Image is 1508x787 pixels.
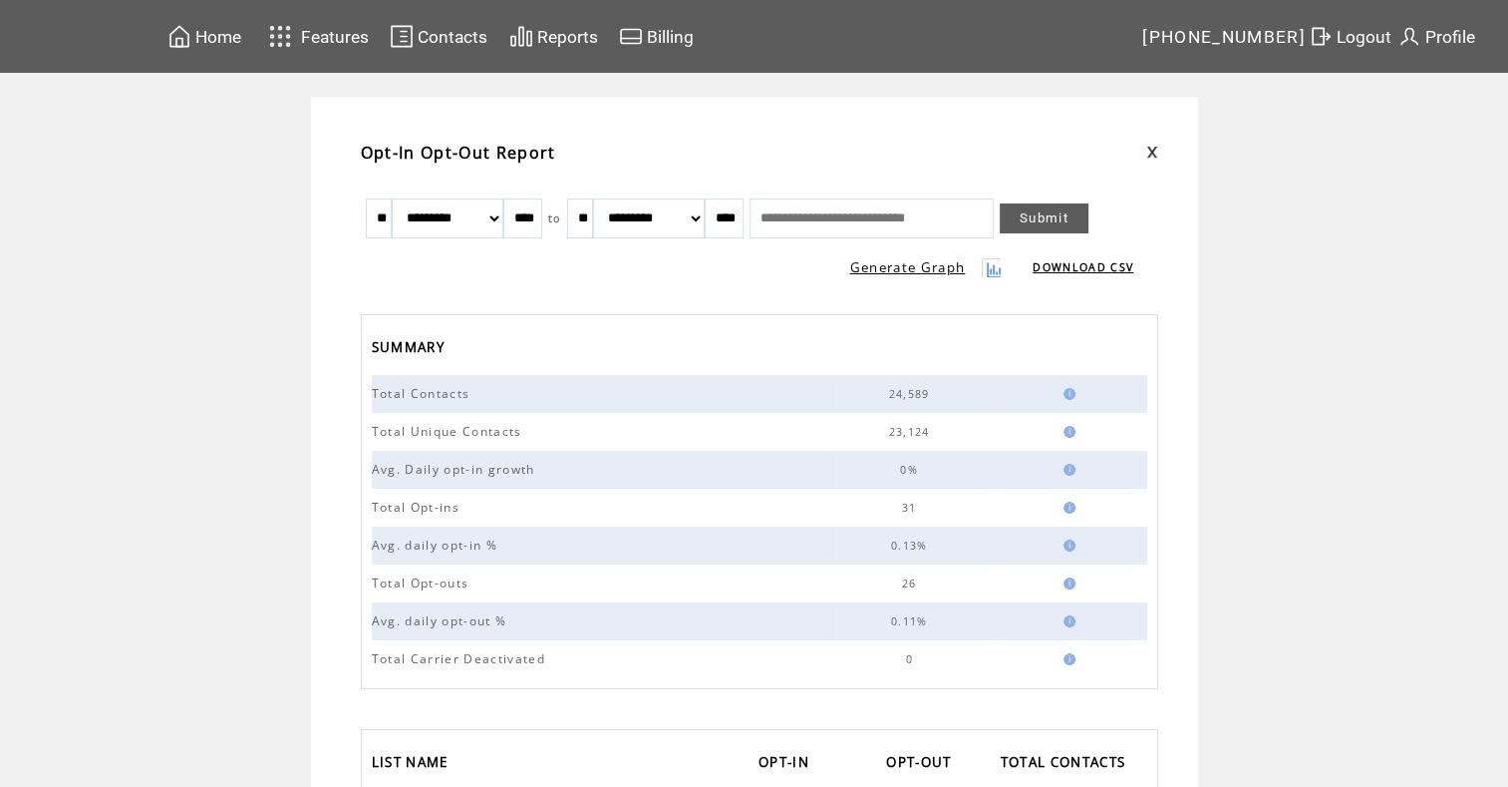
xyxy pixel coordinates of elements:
[1057,426,1075,438] img: help.gif
[195,27,241,47] span: Home
[1001,748,1131,781] span: TOTAL CONTACTS
[1057,388,1075,400] img: help.gif
[850,258,966,276] a: Generate Graph
[372,612,512,629] span: Avg. daily opt-out %
[372,748,453,781] span: LIST NAME
[1057,540,1075,552] img: help.gif
[372,385,475,402] span: Total Contacts
[418,27,487,47] span: Contacts
[263,20,298,53] img: features.svg
[372,499,464,516] span: Total Opt-ins
[1057,578,1075,590] img: help.gif
[886,748,956,781] span: OPT-OUT
[167,24,191,49] img: home.svg
[537,27,598,47] span: Reports
[260,17,373,56] a: Features
[509,24,533,49] img: chart.svg
[902,501,922,515] span: 31
[1309,24,1333,49] img: exit.svg
[758,748,814,781] span: OPT-IN
[1394,21,1478,52] a: Profile
[616,21,697,52] a: Billing
[900,463,923,477] span: 0%
[891,539,933,553] span: 0.13%
[889,425,935,439] span: 23,124
[886,748,961,781] a: OPT-OUT
[889,387,935,401] span: 24,589
[1057,615,1075,627] img: help.gif
[372,423,527,440] span: Total Unique Contacts
[372,537,502,554] span: Avg. daily opt-in %
[361,142,556,164] span: Opt-In Opt-Out Report
[619,24,643,49] img: creidtcard.svg
[1397,24,1421,49] img: profile.svg
[372,333,450,366] span: SUMMARY
[647,27,694,47] span: Billing
[548,211,561,225] span: to
[506,21,601,52] a: Reports
[758,748,819,781] a: OPT-IN
[1306,21,1394,52] a: Logout
[1057,464,1075,476] img: help.gif
[905,652,917,666] span: 0
[1337,27,1391,47] span: Logout
[387,21,490,52] a: Contacts
[372,575,474,591] span: Total Opt-outs
[301,27,369,47] span: Features
[372,748,458,781] a: LIST NAME
[1425,27,1475,47] span: Profile
[1033,260,1133,274] a: DOWNLOAD CSV
[902,577,922,590] span: 26
[1000,203,1088,233] a: Submit
[1001,748,1136,781] a: TOTAL CONTACTS
[372,650,550,667] span: Total Carrier Deactivated
[891,614,933,628] span: 0.11%
[1142,27,1306,47] span: [PHONE_NUMBER]
[1057,502,1075,514] img: help.gif
[164,21,244,52] a: Home
[390,24,414,49] img: contacts.svg
[372,461,540,478] span: Avg. Daily opt-in growth
[1057,653,1075,665] img: help.gif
